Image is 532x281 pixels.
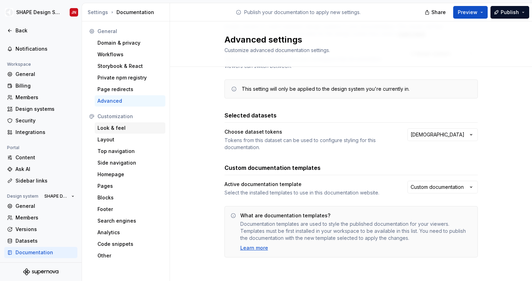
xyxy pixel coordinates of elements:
[224,181,395,188] div: Active documentation template
[95,180,165,192] a: Pages
[15,237,75,244] div: Datasets
[97,113,163,120] div: Customization
[95,250,165,261] a: Other
[15,45,75,52] div: Notifications
[4,127,77,138] a: Integrations
[240,221,472,242] div: Documentation templates are used to style the published documentation for your viewers. Templates...
[97,229,163,236] div: Analytics
[95,60,165,72] a: Storybook & React
[4,224,77,235] a: Versions
[95,49,165,60] a: Workflows
[15,203,75,210] div: General
[97,86,163,93] div: Page redirects
[97,74,163,81] div: Private npm registry
[95,122,165,134] a: Look & feel
[15,226,75,233] div: Versions
[4,152,77,163] a: Content
[4,60,34,69] div: Workspace
[44,193,69,199] span: SHAPE Design System
[224,128,395,135] div: Choose dataset tokens
[244,9,361,16] p: Publish your documentation to apply new settings.
[97,39,163,46] div: Domain & privacy
[4,103,77,115] a: Design systems
[224,47,330,53] span: Customize advanced documentation settings.
[4,25,77,36] a: Back
[431,9,446,16] span: Share
[95,37,165,49] a: Domain & privacy
[97,206,163,213] div: Footer
[240,244,268,251] a: Learn more
[4,80,77,91] a: Billing
[95,204,165,215] a: Footer
[421,6,450,19] button: Share
[4,212,77,223] a: Members
[15,129,75,136] div: Integrations
[15,249,75,256] div: Documentation
[15,214,75,221] div: Members
[4,247,77,258] a: Documentation
[23,268,58,275] svg: Supernova Logo
[88,9,167,16] div: Documentation
[501,9,519,16] span: Publish
[97,136,163,143] div: Layout
[4,175,77,186] a: Sidebar links
[97,159,163,166] div: Side navigation
[1,5,80,20] button: SHAPE Design SystemJN
[15,71,75,78] div: General
[224,111,277,120] h3: Selected datasets
[95,72,165,83] a: Private npm registry
[4,200,77,212] a: General
[15,94,75,101] div: Members
[95,146,165,157] a: Top navigation
[224,189,395,196] div: Select the installed templates to use in this documentation website.
[95,238,165,250] a: Code snippets
[15,154,75,161] div: Content
[240,212,330,219] div: What are documentation templates?
[97,28,163,35] div: General
[15,177,75,184] div: Sidebar links
[97,63,163,70] div: Storybook & React
[95,134,165,145] a: Layout
[88,9,108,16] button: Settings
[97,217,163,224] div: Search engines
[458,9,477,16] span: Preview
[16,9,61,16] div: SHAPE Design System
[4,115,77,126] a: Security
[4,235,77,247] a: Datasets
[224,164,321,172] h3: Custom documentation templates
[97,183,163,190] div: Pages
[242,85,410,92] div: This setting will only be applied to the design system you're currently in.
[97,124,163,132] div: Look & feel
[4,164,77,175] a: Ask AI
[97,252,163,259] div: Other
[95,157,165,168] a: Side navigation
[453,6,488,19] button: Preview
[490,6,529,19] button: Publish
[5,8,13,17] img: 1131f18f-9b94-42a4-847a-eabb54481545.png
[95,227,165,238] a: Analytics
[97,171,163,178] div: Homepage
[15,106,75,113] div: Design systems
[4,43,77,55] a: Notifications
[97,241,163,248] div: Code snippets
[95,84,165,95] a: Page redirects
[97,194,163,201] div: Blocks
[15,166,75,173] div: Ask AI
[224,34,469,45] h2: Advanced settings
[97,97,163,104] div: Advanced
[4,69,77,80] a: General
[15,27,75,34] div: Back
[95,169,165,180] a: Homepage
[4,92,77,103] a: Members
[95,215,165,226] a: Search engines
[224,137,395,151] div: Tokens from this dataset can be used to configure styling for this documentation.
[4,143,22,152] div: Portal
[15,82,75,89] div: Billing
[95,95,165,107] a: Advanced
[71,9,76,15] div: JN
[97,51,163,58] div: Workflows
[95,192,165,203] a: Blocks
